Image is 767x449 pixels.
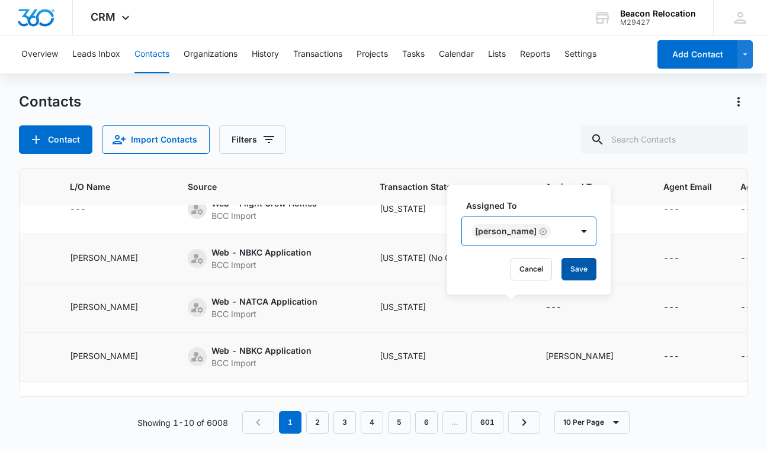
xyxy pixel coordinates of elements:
[545,180,618,193] span: Assigned To
[402,35,425,73] button: Tasks
[740,301,756,315] div: ---
[70,251,159,266] div: L/O Name - Andy Adkins - Select to Edit Field
[620,9,696,18] div: account name
[564,35,596,73] button: Settings
[740,350,756,364] div: ---
[475,227,537,235] div: [PERSON_NAME]
[242,411,540,434] nav: Pagination
[663,301,679,315] div: ---
[70,301,159,315] div: L/O Name - Mark Quinn - Select to Edit Field
[545,301,583,315] div: Assigned To - - Select to Edit Field
[211,308,317,320] div: BCC Import
[657,40,737,69] button: Add Contact
[663,251,701,266] div: Agent Email - - Select to Edit Field
[211,357,312,369] div: BCC Import
[663,202,679,217] div: ---
[137,416,228,429] p: Showing 1-10 of 6008
[70,202,86,217] div: ---
[511,258,552,280] button: Cancel
[188,180,334,193] span: Source
[188,197,338,222] div: Source - [object Object] - Select to Edit Field
[663,350,701,364] div: Agent Email - - Select to Edit Field
[439,35,474,73] button: Calendar
[219,125,286,154] button: Filters
[663,202,701,217] div: Agent Email - - Select to Edit Field
[134,35,169,73] button: Contacts
[279,411,301,434] em: 1
[252,35,279,73] button: History
[211,209,317,222] div: BCC Import
[508,411,540,434] a: Next Page
[415,411,438,434] a: Page 6
[306,411,329,434] a: Page 2
[188,344,333,369] div: Source - [object Object] - Select to Edit Field
[380,350,447,364] div: Transaction State - West Virginia - Select to Edit Field
[380,350,426,362] div: [US_STATE]
[211,246,312,259] div: Web - NBKC Application
[188,246,333,271] div: Source - [object Object] - Select to Edit Field
[293,35,342,73] button: Transactions
[70,301,138,313] div: [PERSON_NAME]
[545,350,614,362] div: [PERSON_NAME]
[740,251,756,266] div: ---
[102,125,210,154] button: Import Contacts
[388,411,410,434] a: Page 5
[466,199,601,212] label: Assigned To
[380,202,447,217] div: Transaction State - Alabama - Select to Edit Field
[581,125,748,154] input: Search Contacts
[211,344,312,357] div: Web - NBKC Application
[184,35,238,73] button: Organizations
[663,251,679,266] div: ---
[663,180,712,193] span: Agent Email
[663,350,679,364] div: ---
[561,258,596,280] button: Save
[380,301,447,315] div: Transaction State - Ohio - Select to Edit Field
[380,202,426,215] div: [US_STATE]
[70,180,159,193] span: L/O Name
[380,251,496,264] div: [US_STATE] (No Client Credit)
[19,125,92,154] button: Add Contact
[545,301,561,315] div: ---
[357,35,388,73] button: Projects
[333,411,356,434] a: Page 3
[729,92,748,111] button: Actions
[70,350,159,364] div: L/O Name - jarrett pfeiffer - Select to Edit Field
[188,393,351,418] div: Source - [object Object] - Select to Edit Field
[380,180,517,193] span: Transaction State
[211,259,312,271] div: BCC Import
[21,35,58,73] button: Overview
[70,350,138,362] div: [PERSON_NAME]
[70,202,107,217] div: L/O Name - - Select to Edit Field
[545,350,635,364] div: Assigned To - Kevin Walker - Select to Edit Field
[72,35,120,73] button: Leads Inbox
[361,411,383,434] a: Page 4
[488,35,506,73] button: Lists
[188,295,339,320] div: Source - [object Object] - Select to Edit Field
[663,301,701,315] div: Agent Email - - Select to Edit Field
[471,411,503,434] a: Page 601
[520,35,550,73] button: Reports
[620,18,696,27] div: account id
[211,295,317,308] div: Web - NATCA Application
[70,251,138,264] div: [PERSON_NAME]
[211,393,330,406] div: Web - Loan Originator Application
[380,251,517,266] div: Transaction State - Louisiana (No Client Credit) - Select to Edit Field
[740,202,756,217] div: ---
[380,301,426,313] div: [US_STATE]
[537,227,547,235] div: Remove Kevin Walker
[91,11,115,23] span: CRM
[19,93,81,111] h1: Contacts
[554,411,630,434] button: 10 Per Page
